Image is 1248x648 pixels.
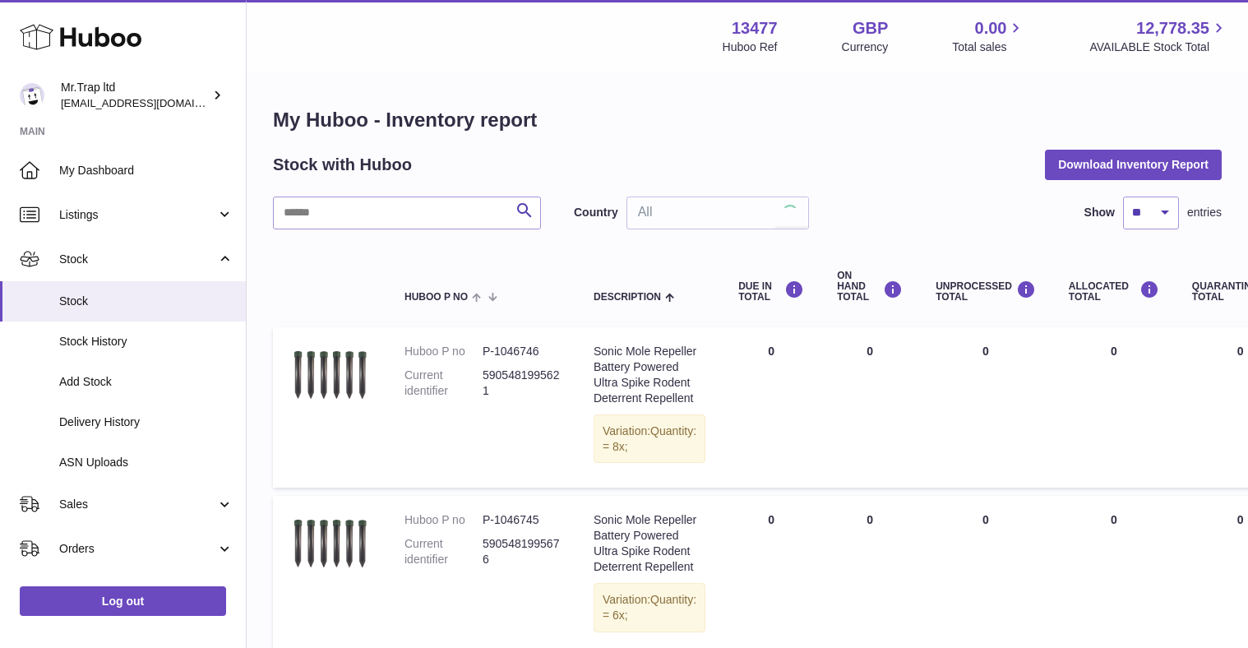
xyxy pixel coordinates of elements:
[1187,205,1222,220] span: entries
[20,586,226,616] a: Log out
[483,344,561,359] dd: P-1046746
[1052,327,1176,488] td: 0
[1136,17,1209,39] span: 12,778.35
[289,512,372,575] img: product image
[1237,345,1244,358] span: 0
[404,536,483,567] dt: Current identifier
[404,344,483,359] dt: Huboo P no
[936,280,1036,303] div: UNPROCESSED Total
[61,80,209,111] div: Mr.Trap ltd
[483,368,561,399] dd: 5905481995621
[594,512,705,575] div: Sonic Mole Repeller Battery Powered Ultra Spike Rodent Deterrent Repellent
[594,292,661,303] span: Description
[952,17,1025,55] a: 0.00 Total sales
[723,39,778,55] div: Huboo Ref
[404,368,483,399] dt: Current identifier
[738,280,804,303] div: DUE IN TOTAL
[483,512,561,528] dd: P-1046745
[594,344,705,406] div: Sonic Mole Repeller Battery Powered Ultra Spike Rodent Deterrent Repellent
[59,207,216,223] span: Listings
[1089,39,1228,55] span: AVAILABLE Stock Total
[1237,513,1244,526] span: 0
[59,455,233,470] span: ASN Uploads
[732,17,778,39] strong: 13477
[59,294,233,309] span: Stock
[594,414,705,464] div: Variation:
[59,497,216,512] span: Sales
[289,344,372,406] img: product image
[594,583,705,632] div: Variation:
[853,17,888,39] strong: GBP
[975,17,1007,39] span: 0.00
[919,327,1052,488] td: 0
[59,414,233,430] span: Delivery History
[20,83,44,108] img: office@grabacz.eu
[404,292,468,303] span: Huboo P no
[1089,17,1228,55] a: 12,778.35 AVAILABLE Stock Total
[273,154,412,176] h2: Stock with Huboo
[59,374,233,390] span: Add Stock
[59,163,233,178] span: My Dashboard
[59,334,233,349] span: Stock History
[722,327,820,488] td: 0
[1069,280,1159,303] div: ALLOCATED Total
[483,536,561,567] dd: 5905481995676
[273,107,1222,133] h1: My Huboo - Inventory report
[837,271,903,303] div: ON HAND Total
[1045,150,1222,179] button: Download Inventory Report
[952,39,1025,55] span: Total sales
[59,252,216,267] span: Stock
[603,424,696,453] span: Quantity: = 8x;
[59,541,216,557] span: Orders
[61,96,242,109] span: [EMAIL_ADDRESS][DOMAIN_NAME]
[820,327,919,488] td: 0
[1084,205,1115,220] label: Show
[574,205,618,220] label: Country
[603,593,696,622] span: Quantity: = 6x;
[842,39,889,55] div: Currency
[404,512,483,528] dt: Huboo P no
